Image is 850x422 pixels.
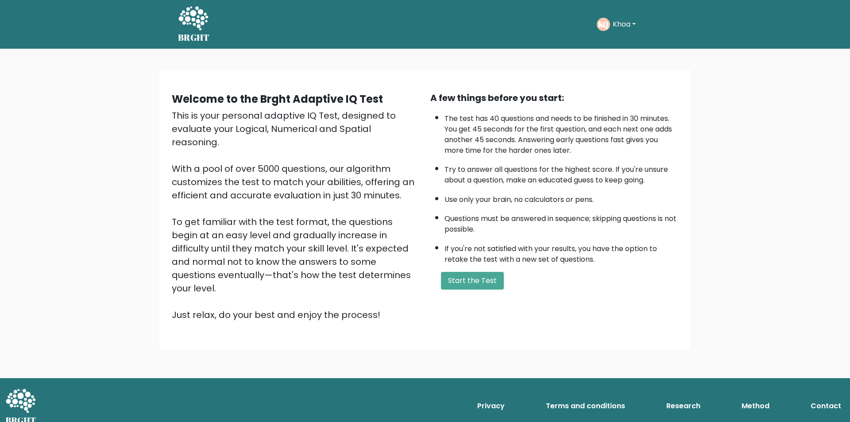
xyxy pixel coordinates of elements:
[542,397,629,415] a: Terms and conditions
[807,397,845,415] a: Contact
[172,109,420,321] div: This is your personal adaptive IQ Test, designed to evaluate your Logical, Numerical and Spatial ...
[444,190,678,205] li: Use only your brain, no calculators or pens.
[444,109,678,156] li: The test has 40 questions and needs to be finished in 30 minutes. You get 45 seconds for the firs...
[610,19,638,30] button: Khoa
[444,209,678,235] li: Questions must be answered in sequence; skipping questions is not possible.
[444,160,678,186] li: Try to answer all questions for the highest score. If you're unsure about a question, make an edu...
[441,272,504,290] button: Start the Test
[738,397,773,415] a: Method
[444,239,678,265] li: If you're not satisfied with your results, you have the option to retake the test with a new set ...
[474,397,508,415] a: Privacy
[172,92,383,106] b: Welcome to the Brght Adaptive IQ Test
[178,32,210,43] h5: BRGHT
[598,19,609,29] text: KQ
[178,4,210,45] a: BRGHT
[430,91,678,105] div: A few things before you start:
[663,397,704,415] a: Research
